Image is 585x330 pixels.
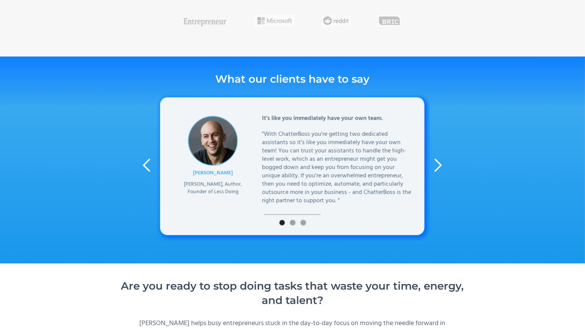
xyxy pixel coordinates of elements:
[115,279,470,307] h1: Are you ready to stop doing tasks that waste your time, energy, and talent?
[301,220,306,225] div: Show slide 3 of 3
[164,101,420,231] div: 1 of 3
[193,169,233,177] strong: [PERSON_NAME]
[547,292,576,321] iframe: Drift Widget Chat Controller
[132,90,162,241] div: previous slide
[262,114,383,123] strong: It's like you immediately have your own team.
[290,220,295,225] div: Show slide 2 of 3
[184,181,242,196] p: [PERSON_NAME], Author, Founder of Less Doing
[132,90,453,241] div: carousel
[262,126,413,205] p: "With ChatterBoss you're getting two dedicated assistants so it's like you immediately have your ...
[423,90,453,241] div: next slide
[279,220,285,225] div: Show slide 1 of 3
